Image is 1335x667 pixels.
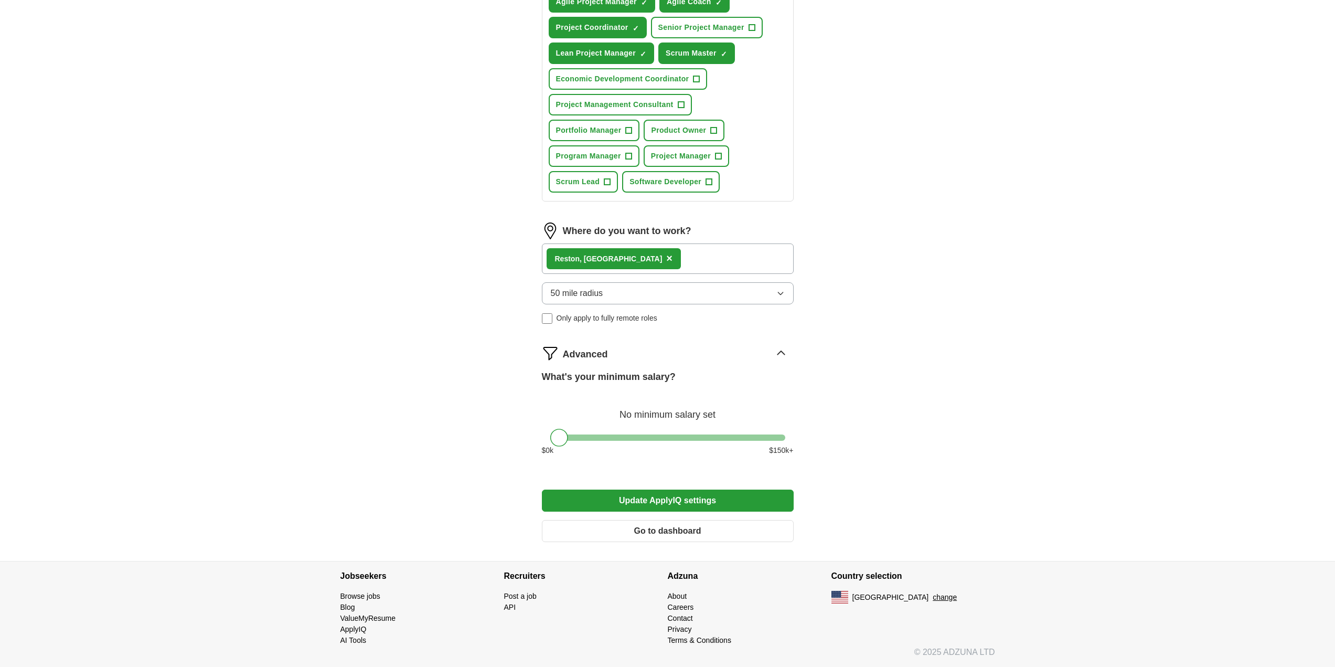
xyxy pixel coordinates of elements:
[542,445,554,456] span: $ 0 k
[668,636,731,644] a: Terms & Conditions
[340,625,367,633] a: ApplyIQ
[933,592,957,603] button: change
[666,252,672,264] span: ×
[549,94,692,115] button: Project Management Consultant
[549,145,639,167] button: Program Manager
[658,43,735,64] button: Scrum Master✓
[668,592,687,600] a: About
[556,22,628,33] span: Project Coordinator
[658,22,744,33] span: Senior Project Manager
[340,614,396,622] a: ValueMyResume
[340,592,380,600] a: Browse jobs
[556,73,689,84] span: Economic Development Coordinator
[556,99,674,110] span: Project Management Consultant
[651,125,706,136] span: Product Owner
[542,313,552,324] input: Only apply to fully remote roles
[651,17,763,38] button: Senior Project Manager
[332,646,1003,667] div: © 2025 ADZUNA LTD
[666,251,672,267] button: ×
[504,603,516,611] a: API
[549,68,708,90] button: Economic Development Coordinator
[668,614,693,622] a: Contact
[542,282,794,304] button: 50 mile radius
[644,145,729,167] button: Project Manager
[549,120,640,141] button: Portfolio Manager
[542,345,559,362] img: filter
[629,176,701,187] span: Software Developer
[666,48,717,59] span: Scrum Master
[551,287,603,300] span: 50 mile radius
[668,625,692,633] a: Privacy
[340,603,355,611] a: Blog
[556,48,636,59] span: Lean Project Manager
[557,313,657,324] span: Only apply to fully remote roles
[651,151,711,162] span: Project Manager
[340,636,367,644] a: AI Tools
[542,490,794,512] button: Update ApplyIQ settings
[721,50,727,58] span: ✓
[852,592,929,603] span: [GEOGRAPHIC_DATA]
[563,224,691,238] label: Where do you want to work?
[633,24,639,33] span: ✓
[542,370,676,384] label: What's your minimum salary?
[769,445,793,456] span: $ 150 k+
[556,151,621,162] span: Program Manager
[640,50,646,58] span: ✓
[563,347,608,362] span: Advanced
[556,125,622,136] span: Portfolio Manager
[542,520,794,542] button: Go to dashboard
[644,120,724,141] button: Product Owner
[622,171,720,193] button: Software Developer
[549,17,647,38] button: Project Coordinator✓
[542,397,794,422] div: No minimum salary set
[556,176,600,187] span: Scrum Lead
[555,253,663,264] div: Reston, [GEOGRAPHIC_DATA]
[668,603,694,611] a: Careers
[504,592,537,600] a: Post a job
[549,43,655,64] button: Lean Project Manager✓
[831,591,848,604] img: US flag
[549,171,618,193] button: Scrum Lead
[831,562,995,591] h4: Country selection
[542,223,559,239] img: location.png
